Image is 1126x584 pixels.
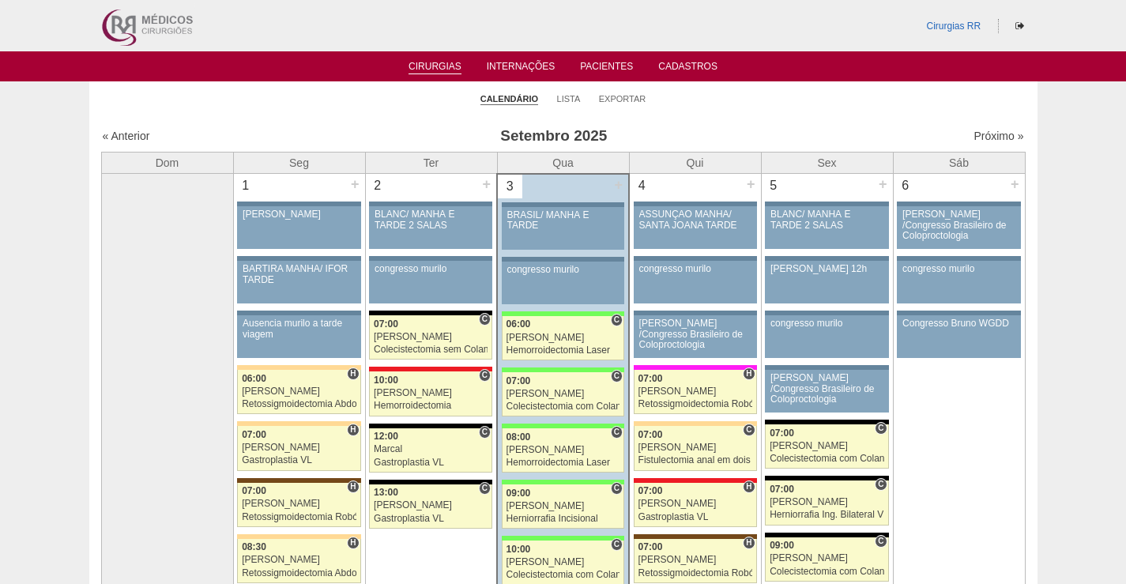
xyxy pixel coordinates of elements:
span: 09:00 [770,540,794,551]
a: congresso murilo [897,261,1020,303]
div: Gastroplastia VL [242,455,356,465]
div: Key: Aviso [502,202,624,207]
span: Consultório [611,314,623,326]
div: Key: Brasil [502,424,624,428]
div: Herniorrafia Incisional [507,514,620,524]
th: Qui [629,152,761,174]
div: Key: Aviso [237,311,360,315]
div: Gastroplastia VL [374,458,488,468]
span: 10:00 [507,544,531,555]
div: [PERSON_NAME] [770,553,884,563]
div: + [876,174,890,194]
div: Key: Blanc [369,424,492,428]
a: H 07:00 [PERSON_NAME] Gastroplastia VL [237,426,360,470]
div: Gastroplastia VL [638,512,752,522]
div: Retossigmoidectomia Abdominal VL [242,399,356,409]
div: Key: Aviso [765,202,888,206]
span: 12:00 [374,431,398,442]
div: Colecistectomia com Colangiografia VL [507,401,620,412]
div: Key: Brasil [502,311,624,316]
span: Hospital [347,367,359,380]
span: Consultório [479,369,491,382]
a: Calendário [480,93,538,105]
div: Key: Aviso [369,202,492,206]
div: Key: Aviso [634,256,757,261]
div: [PERSON_NAME] [242,499,356,509]
div: Key: Aviso [502,257,624,262]
a: C 06:00 [PERSON_NAME] Hemorroidectomia Laser [502,316,624,360]
div: Key: Blanc [765,533,888,537]
div: [PERSON_NAME] [638,555,752,565]
th: Qua [497,152,629,174]
span: 10:00 [374,375,398,386]
div: Key: Bartira [237,365,360,370]
span: Consultório [611,482,623,495]
div: 6 [894,174,918,198]
a: Congresso Bruno WGDD [897,315,1020,358]
span: Consultório [611,426,623,439]
div: Gastroplastia VL [374,514,488,524]
span: Consultório [611,370,623,382]
span: Hospital [347,537,359,549]
div: Marcal [374,444,488,454]
div: + [1008,174,1022,194]
div: Hemorroidectomia Laser [507,458,620,468]
a: [PERSON_NAME] /Congresso Brasileiro de Coloproctologia [897,206,1020,249]
span: 07:00 [507,375,531,386]
a: Cadastros [658,61,717,77]
a: ASSUNÇÃO MANHÃ/ SANTA JOANA TARDE [634,206,757,249]
a: [PERSON_NAME] /Congresso Brasileiro de Coloproctologia [634,315,757,358]
a: [PERSON_NAME] [237,206,360,249]
div: Key: Aviso [897,202,1020,206]
a: C 09:00 [PERSON_NAME] Colecistectomia com Colangiografia VL [765,537,888,582]
div: [PERSON_NAME] [242,555,356,565]
div: Key: Blanc [765,476,888,480]
a: Próximo » [973,130,1023,142]
a: « Anterior [103,130,150,142]
a: C 07:00 [PERSON_NAME] Colecistectomia sem Colangiografia VL [369,315,492,360]
span: Hospital [743,537,755,549]
a: Cirurgias RR [926,21,981,32]
i: Sair [1015,21,1024,31]
div: Key: Aviso [369,256,492,261]
a: Exportar [599,93,646,104]
a: Ausencia murilo a tarde viagem [237,315,360,358]
span: Consultório [611,538,623,551]
div: Congresso Bruno WGDD [902,318,1015,329]
a: congresso murilo [765,315,888,358]
div: [PERSON_NAME] [374,388,488,398]
div: [PERSON_NAME] /Congresso Brasileiro de Coloproctologia [639,318,751,350]
a: C 07:00 [PERSON_NAME] Herniorrafia Ing. Bilateral VL [765,480,888,525]
span: 06:00 [507,318,531,330]
div: 1 [234,174,258,198]
div: Colecistectomia com Colangiografia VL [770,567,884,577]
span: 09:00 [507,488,531,499]
div: congresso murilo [375,264,487,274]
div: Key: Aviso [765,365,888,370]
div: BRASIL/ MANHÃ E TARDE [507,210,619,231]
div: congresso murilo [902,264,1015,274]
span: 07:00 [770,484,794,495]
span: 07:00 [770,428,794,439]
div: congresso murilo [770,318,883,329]
div: [PERSON_NAME] [374,500,488,511]
div: Colecistectomia com Colangiografia VL [507,570,620,580]
div: Key: Assunção [634,478,757,483]
div: [PERSON_NAME] 12h [770,264,883,274]
span: Consultório [875,478,887,491]
span: 13:00 [374,487,398,498]
div: + [480,174,493,194]
div: + [348,174,362,194]
th: Sex [761,152,893,174]
div: Key: Aviso [897,256,1020,261]
a: congresso murilo [502,262,624,304]
div: [PERSON_NAME] [507,557,620,567]
div: Key: Aviso [237,202,360,206]
div: Retossigmoidectomia Robótica [242,512,356,522]
span: Hospital [743,367,755,380]
div: congresso murilo [639,264,751,274]
a: H 07:00 [PERSON_NAME] Gastroplastia VL [634,483,757,527]
div: congresso murilo [507,265,619,275]
a: C 12:00 Marcal Gastroplastia VL [369,428,492,473]
div: 3 [498,175,522,198]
